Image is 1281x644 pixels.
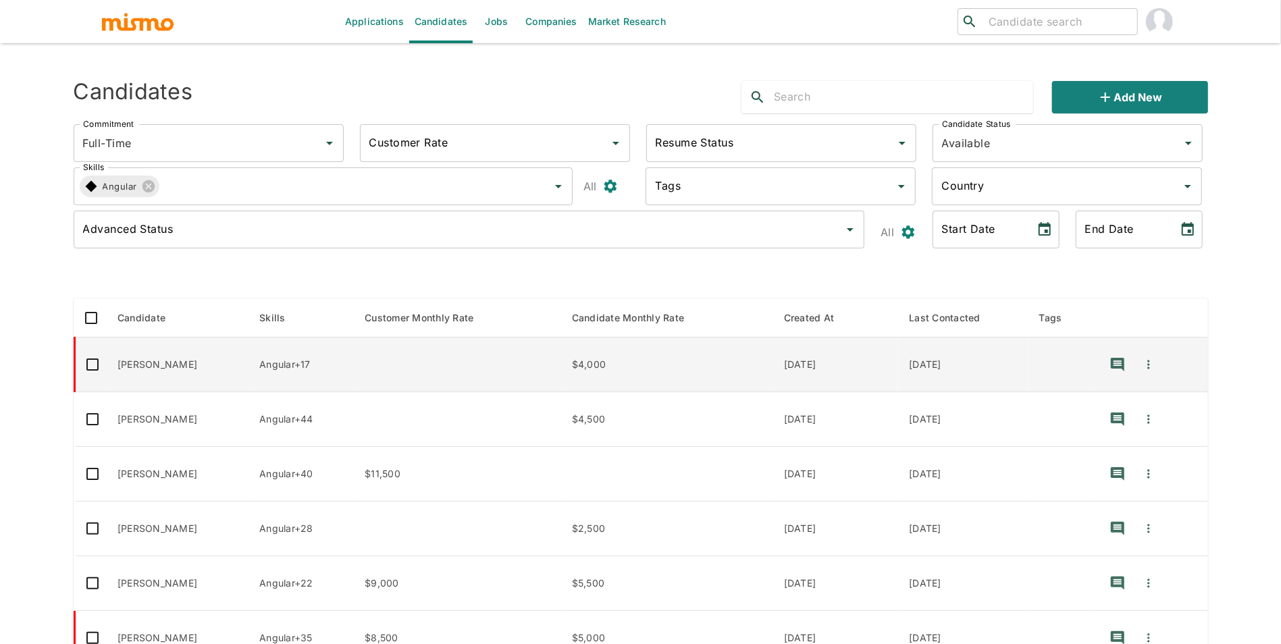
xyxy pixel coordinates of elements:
input: Search [774,86,1033,108]
button: Open [1179,134,1198,153]
p: All [583,177,597,196]
button: Choose date [1174,216,1201,243]
button: Add new [1052,81,1207,113]
td: [PERSON_NAME] [107,338,249,392]
input: MM/DD/YYYY [933,211,1026,248]
td: $11,500 [354,447,561,502]
button: recent-notes [1101,512,1134,545]
button: recent-notes [1101,567,1134,599]
td: [DATE] [773,556,898,611]
p: Angular, Drupal, PHP, CSS, MySQL, TypeScript, WordPress, JavaScript, jQuery, Laravel, React, AJAX... [259,522,343,535]
td: [DATE] [898,502,1028,556]
td: [PERSON_NAME] [107,556,249,611]
button: Open [892,177,911,196]
td: $9,000 [354,556,561,611]
button: recent-notes [1101,403,1134,435]
button: recent-notes [1101,348,1134,381]
td: [DATE] [898,392,1028,447]
label: Commitment [83,118,134,130]
button: Quick Actions [1134,348,1164,381]
td: [DATE] [898,556,1028,611]
p: Angular, Ruby, Rust, Git, PostgreSQL, Redis, SCRUM, Agile, AWS, API, MySQL, TypeScript, Symfony, ... [259,358,343,371]
img: logo [101,11,175,32]
button: recent-notes [1101,458,1134,490]
button: Quick Actions [1134,567,1164,599]
p: Angular, Auth0, Node.js, AWS Cognito, MICROSERVICE, AWS, SCRUM, Dynamodb, Git, AWS S3, CI/CD, Agi... [259,412,343,426]
td: $2,500 [561,502,773,556]
span: Customer Monthly Rate [365,310,491,326]
span: Angular [103,179,145,194]
p: Angular, C#, CI/CD, React, Agile, NextJS, Tailwind CSS, Postman, Cypress, Playwright, CSS, ASP.NE... [259,467,343,481]
img: Maria Lujan Ciommo [1146,8,1173,35]
label: Skills [83,161,104,173]
button: Choose date [1031,216,1058,243]
td: [DATE] [898,447,1028,502]
button: search [741,81,774,113]
button: Open [1178,177,1197,196]
td: [DATE] [773,392,898,447]
h4: Candidates [74,78,193,105]
td: [DATE] [773,338,898,392]
td: [PERSON_NAME] [107,447,249,502]
input: Candidate search [983,12,1132,31]
span: Candidate [117,310,183,326]
th: Last Contacted [898,298,1028,338]
th: Tags [1028,298,1091,338]
p: Angular, TypeScript, HTML, Material UI, React Native, React, JSP, AWS, Ubuntu, CSS, Redux, Bootst... [259,576,343,590]
td: [DATE] [773,502,898,556]
span: Candidate Monthly Rate [572,310,702,326]
p: All [881,223,894,242]
button: Open [549,177,568,196]
button: Open [841,220,860,239]
td: $4,500 [561,392,773,447]
label: Candidate Status [942,118,1010,130]
td: [PERSON_NAME] [107,392,249,447]
th: Skills [249,298,354,338]
span: Created At [784,310,852,326]
button: Quick Actions [1134,512,1164,545]
button: Open [893,134,912,153]
button: Quick Actions [1134,458,1164,490]
div: Angular [80,176,159,197]
td: [DATE] [773,447,898,502]
td: $4,000 [561,338,773,392]
button: Open [606,134,625,153]
td: $5,500 [561,556,773,611]
input: MM/DD/YYYY [1076,211,1169,248]
button: Open [320,134,339,153]
td: [PERSON_NAME] [107,502,249,556]
td: [DATE] [898,338,1028,392]
button: Quick Actions [1134,403,1164,435]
